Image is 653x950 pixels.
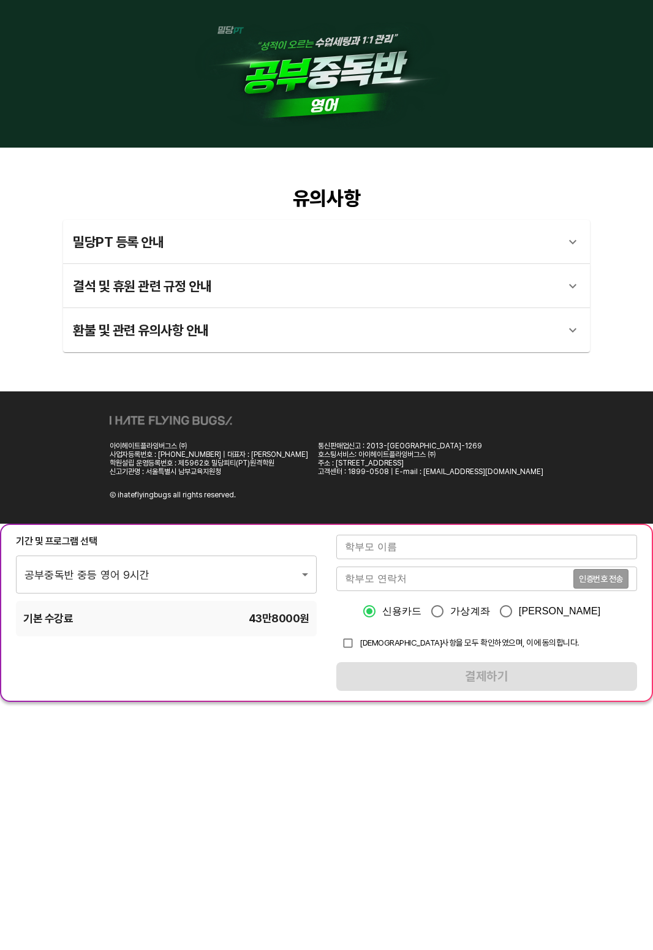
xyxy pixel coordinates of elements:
[110,491,236,499] div: Ⓒ ihateflyingbugs all rights reserved.
[110,450,308,459] div: 사업자등록번호 : [PHONE_NUMBER] | 대표자 : [PERSON_NAME]
[336,567,573,591] input: 학부모 연락처를 입력해주세요
[63,308,590,352] div: 환불 및 관련 유의사항 안내
[73,315,558,345] div: 환불 및 관련 유의사항 안내
[73,271,558,301] div: 결석 및 휴원 관련 규정 안내
[519,604,601,619] span: [PERSON_NAME]
[450,604,490,619] span: 가상계좌
[318,442,543,450] div: 통신판매업신고 : 2013-[GEOGRAPHIC_DATA]-1269
[16,535,317,548] div: 기간 및 프로그램 선택
[110,459,308,467] div: 학원설립 운영등록번호 : 제5962호 밀당피티(PT)원격학원
[318,467,543,476] div: 고객센터 : 1899-0508 | E-mail : [EMAIL_ADDRESS][DOMAIN_NAME]
[23,611,73,626] span: 기본 수강료
[336,535,637,559] input: 학부모 이름을 입력해주세요
[179,10,474,138] img: 1
[382,604,422,619] span: 신용카드
[360,638,579,647] span: [DEMOGRAPHIC_DATA]사항을 모두 확인하였으며, 이에 동의합니다.
[110,416,232,425] img: ihateflyingbugs
[110,467,308,476] div: 신고기관명 : 서울특별시 남부교육지원청
[318,459,543,467] div: 주소 : [STREET_ADDRESS]
[318,450,543,459] div: 호스팅서비스: 아이헤이트플라잉버그스 ㈜
[63,187,590,210] div: 유의사항
[16,556,317,594] div: 공부중독반 중등 영어 9시간
[63,220,590,264] div: 밀당PT 등록 안내
[73,227,558,257] div: 밀당PT 등록 안내
[110,442,308,450] div: 아이헤이트플라잉버그스 ㈜
[249,611,309,626] span: 43만8000 원
[63,264,590,308] div: 결석 및 휴원 관련 규정 안내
